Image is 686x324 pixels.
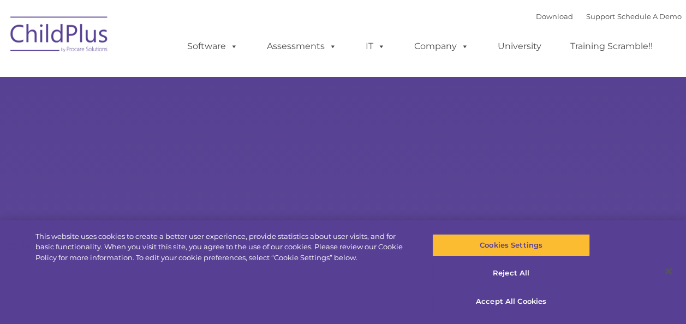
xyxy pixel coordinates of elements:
[403,35,480,57] a: Company
[536,12,573,21] a: Download
[657,259,681,283] button: Close
[5,9,114,63] img: ChildPlus by Procare Solutions
[617,12,682,21] a: Schedule A Demo
[432,262,590,285] button: Reject All
[176,35,249,57] a: Software
[256,35,348,57] a: Assessments
[355,35,396,57] a: IT
[432,234,590,257] button: Cookies Settings
[35,231,411,263] div: This website uses cookies to create a better user experience, provide statistics about user visit...
[487,35,552,57] a: University
[536,12,682,21] font: |
[559,35,664,57] a: Training Scramble!!
[586,12,615,21] a: Support
[432,290,590,313] button: Accept All Cookies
